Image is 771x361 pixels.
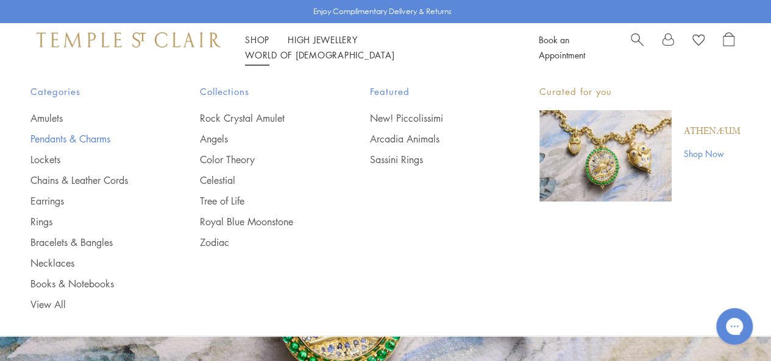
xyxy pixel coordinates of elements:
[370,132,491,145] a: Arcadia Animals
[30,298,151,311] a: View All
[30,256,151,270] a: Necklaces
[245,32,511,63] nav: Main navigation
[200,84,321,99] span: Collections
[30,277,151,290] a: Books & Notebooks
[200,194,321,208] a: Tree of Life
[200,132,321,145] a: Angels
[30,111,151,125] a: Amulets
[539,84,741,99] p: Curated for you
[30,173,151,187] a: Chains & Leather Cords
[631,32,644,63] a: Search
[200,215,321,228] a: Royal Blue Moonstone
[370,84,491,99] span: Featured
[245,33,269,46] a: ShopShop
[539,33,585,61] a: Book an Appointment
[200,236,321,249] a: Zodiac
[200,153,321,166] a: Color Theory
[30,153,151,166] a: Lockets
[30,236,151,249] a: Bracelets & Bangles
[200,173,321,187] a: Celestial
[30,215,151,228] a: Rings
[370,111,491,125] a: New! Piccolissimi
[370,153,491,166] a: Sassini Rings
[30,132,151,145] a: Pendants & Charms
[37,32,221,47] img: Temple St. Clair
[30,194,151,208] a: Earrings
[245,49,394,61] a: World of [DEMOGRAPHIC_DATA]World of [DEMOGRAPHIC_DATA]
[200,111,321,125] a: Rock Crystal Amulet
[684,125,741,138] a: Athenæum
[288,33,358,46] a: High JewelleryHigh Jewellery
[30,84,151,99] span: Categories
[692,32,705,51] a: View Wishlist
[684,147,741,160] a: Shop Now
[313,5,452,18] p: Enjoy Complimentary Delivery & Returns
[723,32,734,63] a: Open Shopping Bag
[710,304,759,349] iframe: Gorgias live chat messenger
